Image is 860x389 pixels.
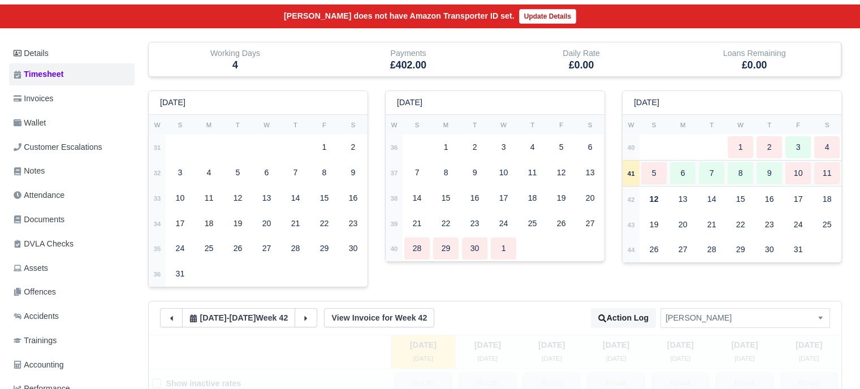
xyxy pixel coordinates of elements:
div: 20 [577,187,603,209]
div: 1 [312,136,337,158]
div: 31 [785,239,811,261]
div: 29 [433,237,459,260]
strong: 32 [154,170,161,176]
a: Trainings [9,330,135,352]
a: Offences [9,281,135,303]
span: Offences [14,286,56,299]
div: 10 [491,162,516,184]
div: 26 [225,237,250,260]
span: DVLA Checks [14,237,74,250]
div: 12 [548,162,574,184]
div: 10 [167,187,193,209]
a: Documents [9,209,135,231]
div: 4 [520,136,545,158]
div: 14 [404,187,430,209]
div: 17 [167,213,193,235]
span: 6 days from now [229,313,256,322]
strong: 35 [154,245,161,252]
strong: 43 [628,222,635,228]
small: T [530,122,534,128]
div: 1 [728,136,753,158]
div: 24 [167,237,193,260]
h5: 4 [157,59,313,71]
a: Attendance [9,184,135,206]
span: Invoices [14,92,53,105]
div: 27 [254,237,279,260]
div: 21 [404,213,430,235]
small: F [559,122,563,128]
div: 6 [577,136,603,158]
div: 27 [577,213,603,235]
small: F [796,122,800,128]
div: 4 [814,136,840,158]
div: Payments [330,47,486,60]
div: Working Days [149,42,322,76]
span: Timesheet [14,68,63,81]
div: 28 [283,237,308,260]
div: 4 [196,162,222,184]
div: 7 [283,162,308,184]
div: 7 [699,162,724,184]
small: S [351,122,356,128]
a: Update Details [519,9,576,24]
strong: 37 [391,170,398,176]
div: 1 [433,136,459,158]
strong: 40 [628,144,635,151]
div: 3 [785,136,811,158]
a: Wallet [9,112,135,134]
small: W [628,122,634,128]
div: 22 [312,213,337,235]
a: DVLA Checks [9,233,135,255]
div: 26 [548,213,574,235]
h5: £0.00 [503,59,659,71]
div: 15 [433,187,459,209]
div: 24 [785,214,811,236]
div: 13 [577,162,603,184]
strong: 12 [650,194,659,204]
div: Loans Remaining [676,47,832,60]
div: 23 [340,213,366,235]
div: 29 [728,239,753,261]
div: Working Days [157,47,313,60]
div: 9 [340,162,366,184]
div: 21 [699,214,724,236]
div: 29 [312,237,337,260]
div: 23 [757,214,782,236]
small: T [236,122,240,128]
a: Customer Escalations [9,136,135,158]
div: Daily Rate [503,47,659,60]
div: 31 [167,263,193,285]
div: 30 [462,237,487,260]
span: Documents [14,213,64,226]
div: 13 [670,188,695,210]
span: Accounting [14,358,64,371]
div: 16 [340,187,366,209]
iframe: Chat Widget [803,335,860,389]
button: [DATE]-[DATE]Week 42 [182,308,295,327]
div: 22 [433,213,459,235]
div: 19 [225,213,250,235]
div: 15 [728,188,753,210]
small: S [178,122,183,128]
h5: £402.00 [330,59,486,71]
div: 20 [254,213,279,235]
strong: 36 [391,144,398,151]
a: Invoices [9,88,135,110]
small: W [737,122,744,128]
small: S [415,122,420,128]
div: 5 [548,136,574,158]
a: Details [9,43,135,64]
div: 28 [404,237,430,260]
strong: 31 [154,144,161,151]
strong: 42 [628,196,635,203]
div: 25 [196,237,222,260]
a: View Invoice for Week 42 [324,308,434,327]
div: 18 [196,213,222,235]
small: W [391,122,397,128]
div: 18 [520,187,545,209]
div: 19 [641,214,667,236]
div: 5 [225,162,250,184]
div: 30 [757,239,782,261]
small: T [767,122,771,128]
